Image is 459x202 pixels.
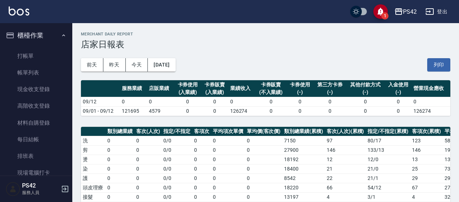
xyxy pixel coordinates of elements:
td: 剪 [81,145,106,155]
td: 0 [245,183,283,192]
td: 25 [410,164,443,173]
div: 卡券販賣 [203,81,227,89]
img: Logo [9,7,29,16]
td: 0 [192,164,211,173]
th: 店販業績 [147,80,174,97]
button: 前天 [81,58,103,72]
td: 0 [192,155,211,164]
td: 0 [287,97,314,106]
td: 0 [106,145,134,155]
td: 0 [245,164,283,173]
p: 服務人員 [22,189,59,196]
td: 4 [410,192,443,202]
td: 54 / 12 [366,183,410,192]
a: 每日結帳 [3,131,69,148]
td: 0 [313,106,346,116]
td: 09/12 [81,97,120,106]
td: 0 [174,106,201,116]
div: 入金使用 [387,81,410,89]
a: 帳單列表 [3,64,69,81]
td: 染 [81,164,106,173]
td: 09/01 - 09/12 [81,106,120,116]
th: 單均價(客次價) [245,127,283,136]
td: 146 [410,145,443,155]
td: 0 [192,192,211,202]
td: 0 [346,97,385,106]
a: 打帳單 [3,48,69,64]
td: 0 [192,183,211,192]
td: 0 [245,136,283,145]
h2: Merchant Daily Report [81,32,450,36]
td: 洗 [81,136,106,145]
td: 0 [211,192,245,202]
td: 0 [134,173,162,183]
th: 指定/不指定 [162,127,192,136]
th: 客次(人次)(累積) [325,127,366,136]
td: 126274 [412,106,450,116]
td: 0 [120,97,147,106]
span: 1 [381,12,389,20]
td: 0 [192,173,211,183]
td: 0 [245,192,283,202]
td: 8542 [282,173,325,183]
td: 0 [211,164,245,173]
div: (-) [288,89,312,96]
td: 0 [134,192,162,202]
a: 排班表 [3,148,69,164]
td: 0 / 0 [162,145,192,155]
td: 0 [134,183,162,192]
td: 13 [410,155,443,164]
td: 18400 [282,164,325,173]
td: 護 [81,173,106,183]
td: 18220 [282,183,325,192]
td: 0 [134,155,162,164]
td: 4579 [147,106,174,116]
td: 121695 [120,106,147,116]
td: 146 [325,145,366,155]
td: 0 [147,97,174,106]
td: 0 [201,97,228,106]
td: 0 [134,145,162,155]
td: 0 [211,155,245,164]
td: 0 / 0 [162,183,192,192]
a: 現場電腦打卡 [3,164,69,181]
td: 0 [106,155,134,164]
td: 頭皮理療 [81,183,106,192]
td: 29 [410,173,443,183]
button: 登出 [422,5,450,18]
td: 0 [106,164,134,173]
td: 0 [385,106,412,116]
td: 4 [325,192,366,202]
td: 0 [255,97,286,106]
td: 0 [174,97,201,106]
td: 0 / 0 [162,173,192,183]
td: 67 [410,183,443,192]
td: 13197 [282,192,325,202]
button: 櫃檯作業 [3,26,69,45]
div: 其他付款方式 [348,81,383,89]
th: 客項次(累積) [410,127,443,136]
a: 高階收支登錄 [3,98,69,114]
th: 類別總業績(累積) [282,127,325,136]
div: 卡券使用 [288,81,312,89]
td: 0 [245,145,283,155]
td: 0 [134,164,162,173]
div: (不入業績) [257,89,284,96]
button: 列印 [427,58,450,72]
th: 業績收入 [228,80,256,97]
td: 80 / 17 [366,136,410,145]
td: 0 [313,97,346,106]
div: PS42 [403,7,417,16]
td: 燙 [81,155,106,164]
td: 0 / 0 [162,192,192,202]
td: 0 [412,97,450,106]
td: 66 [325,183,366,192]
td: 97 [325,136,366,145]
th: 類別總業績 [106,127,134,136]
td: 0 [245,173,283,183]
h5: PS42 [22,182,59,189]
td: 12 [325,155,366,164]
div: 第三方卡券 [315,81,344,89]
td: 18192 [282,155,325,164]
td: 0 [106,192,134,202]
